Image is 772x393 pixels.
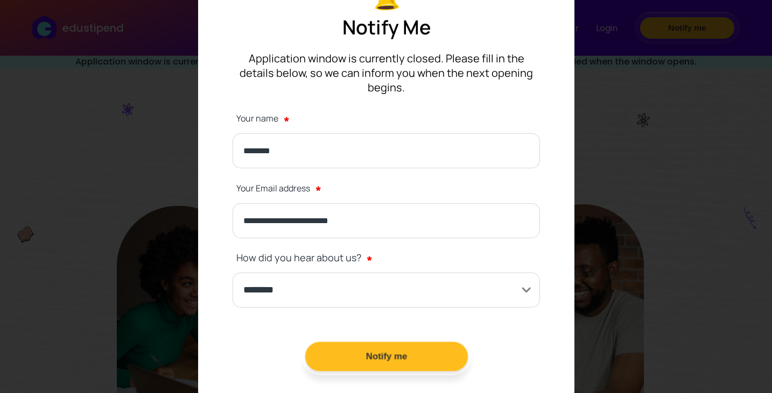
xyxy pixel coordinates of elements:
[236,107,540,130] label: Your name
[233,14,540,40] p: Notify Me
[233,51,540,95] p: Application window is currently closed. Please fill in the details below, so we can inform you wh...
[236,246,540,269] label: How did you hear about us?
[305,342,467,371] button: Notify me
[236,176,540,199] label: Your Email address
